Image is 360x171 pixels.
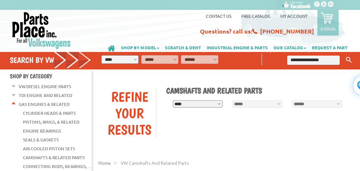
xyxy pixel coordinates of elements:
a: SHOP BY MODEL [118,41,162,53]
a: Contact us [206,13,231,19]
a: TDI Engine and Related [19,91,72,100]
a: SCRATCH & DENT [162,41,204,53]
a: Air Cooled Piston Sets [23,144,75,153]
a: INDUSTRIAL ENGINE & PARTS [204,41,270,53]
a: 0 items [317,10,339,36]
img: Parts Place Inc! [11,12,71,49]
a: Gas Engines & Related [19,100,70,109]
a: Camshafts & Related Parts [23,153,85,162]
h4: Search by VW [10,55,91,65]
a: OUR CATALOG [271,41,309,53]
a: Cylinder Heads & Parts [23,109,76,117]
p: 0 items [321,26,335,32]
h4: Shop By Category [10,73,92,80]
h1: Camshafts and Related Parts [166,86,345,95]
a: Seals & Gaskets [23,135,59,144]
a: Pistons, Rings, & Related [23,118,79,126]
a: Connecting Rods, Bearings, ... [23,162,91,171]
a: Free Catalog [241,13,270,19]
a: My Account [280,13,308,19]
a: REQUEST A PART [309,41,350,53]
div: Refine Your Results [103,88,156,138]
a: VW Diesel Engine Parts [19,82,71,91]
button: Keyword Search [344,55,354,65]
a: Engine Bearings [23,127,61,135]
span: VW camshafts and related parts [121,160,189,166]
a: Home [98,160,111,166]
